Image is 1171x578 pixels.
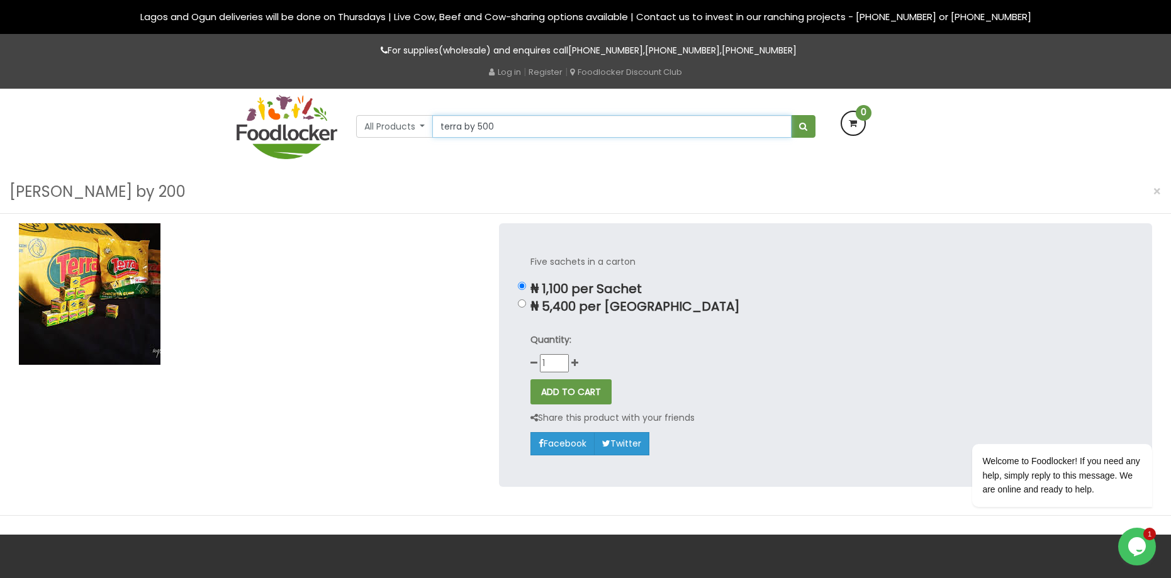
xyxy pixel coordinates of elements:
a: [PHONE_NUMBER] [568,44,643,57]
img: FoodLocker [237,95,337,159]
button: Close [1146,179,1168,204]
a: Twitter [594,432,649,455]
strong: Quantity: [530,333,571,346]
span: Lagos and Ogun deliveries will be done on Thursdays | Live Cow, Beef and Cow-sharing options avai... [140,10,1031,23]
p: Share this product with your friends [530,411,695,425]
a: Register [529,66,563,78]
button: All Products [356,115,434,138]
a: [PHONE_NUMBER] [645,44,720,57]
span: 0 [856,105,871,121]
span: × [1153,182,1162,201]
iframe: chat widget [1118,528,1158,565]
a: Foodlocker Discount Club [570,66,682,78]
span: | [524,65,526,78]
p: Five sachets in a carton [530,255,1121,269]
input: ₦ 1,100 per Sachet [518,282,526,290]
p: ₦ 1,100 per Sachet [530,282,1121,296]
iframe: chat widget [932,330,1158,521]
a: [PHONE_NUMBER] [722,44,797,57]
button: ADD TO CART [530,379,612,404]
h3: [PERSON_NAME] by 200 [9,180,186,204]
a: Log in [489,66,521,78]
input: Search our variety of products [432,115,791,138]
p: For supplies(wholesale) and enquires call , , [237,43,935,58]
a: Facebook [530,432,595,455]
input: ₦ 5,400 per [GEOGRAPHIC_DATA] [518,299,526,308]
p: ₦ 5,400 per [GEOGRAPHIC_DATA] [530,299,1121,314]
span: | [565,65,568,78]
img: Terra Maggi by 200 [19,223,160,365]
